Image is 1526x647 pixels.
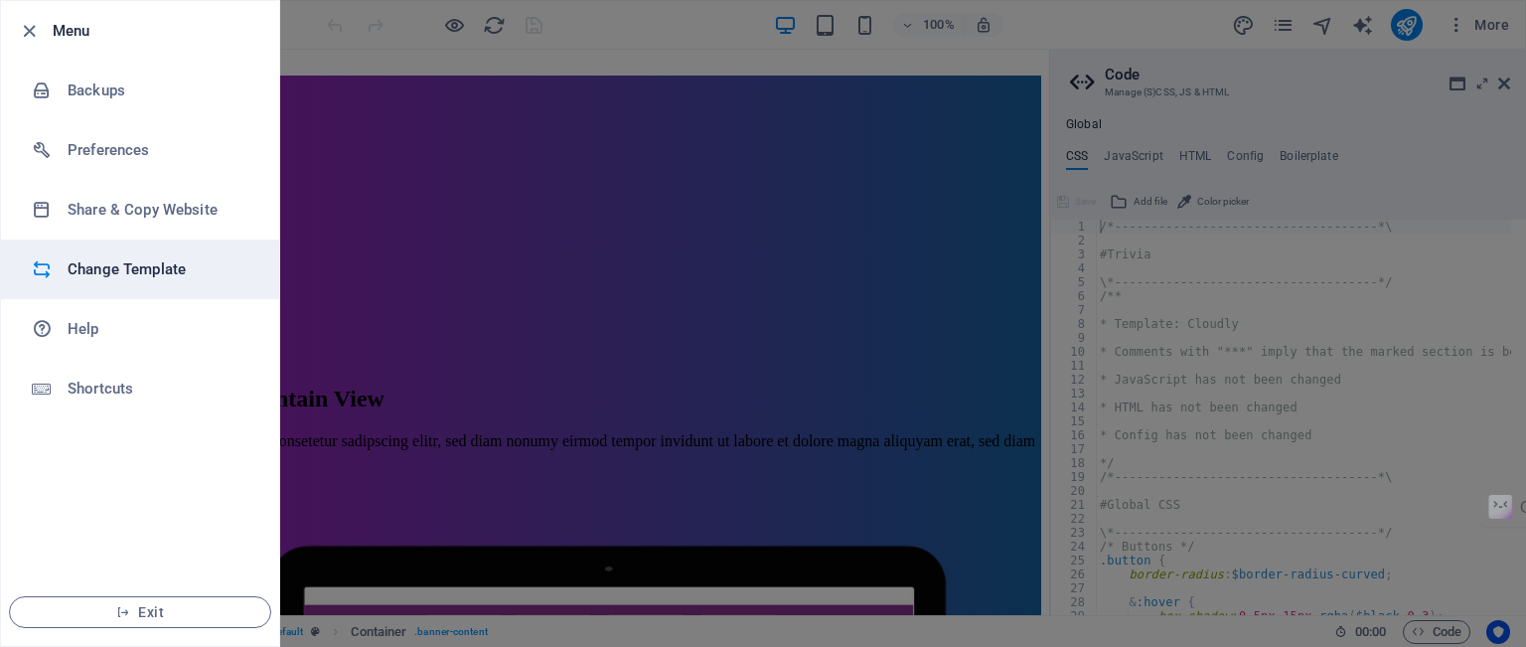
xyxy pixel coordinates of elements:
[68,138,251,162] h6: Preferences
[68,317,251,341] h6: Help
[68,257,251,281] h6: Change Template
[53,19,263,43] h6: Menu
[68,79,251,102] h6: Backups
[68,198,251,222] h6: Share & Copy Website
[68,377,251,401] h6: Shortcuts
[8,8,140,25] a: Skip to main content
[1,299,279,359] a: Help
[9,596,271,628] button: Exit
[26,604,254,620] span: Exit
